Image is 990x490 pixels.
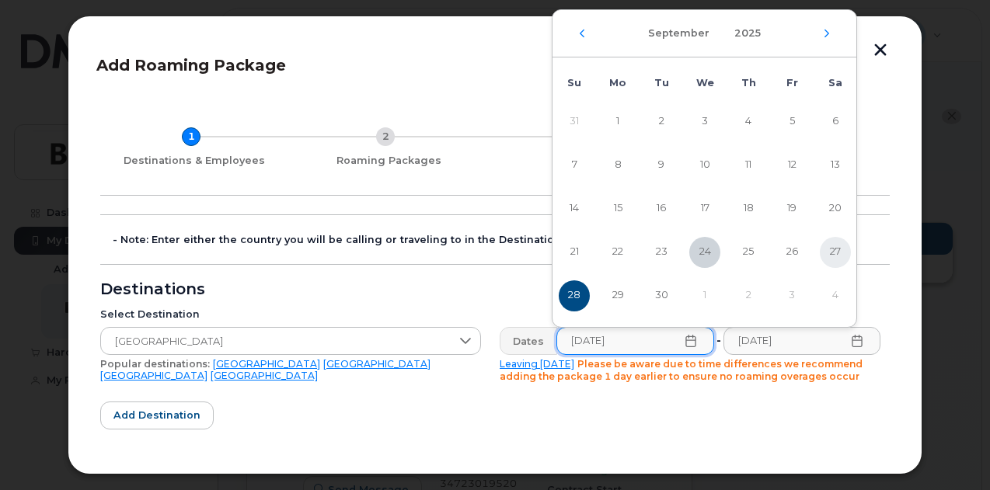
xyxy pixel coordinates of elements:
td: 26 [770,231,814,274]
td: 31 [553,100,596,144]
button: Next Month [822,29,831,38]
span: 13 [820,150,851,181]
td: 1 [596,100,640,144]
span: 19 [776,193,807,224]
span: 27 [820,237,851,268]
button: Previous Month [577,29,587,38]
div: - Note: Enter either the country you will be calling or traveling to in the Destinations field. [113,234,890,246]
button: Choose Year [725,19,770,47]
div: Roaming Packages [295,155,483,167]
span: Tu [654,77,669,89]
td: 17 [683,187,727,231]
div: Choose Date [552,9,857,327]
span: Su [567,77,581,89]
span: South Africa [101,328,451,356]
span: 20 [820,193,851,224]
a: Leaving [DATE] [500,358,574,370]
span: 2 [646,106,677,137]
span: 29 [602,280,633,311]
button: Choose Month [639,19,719,47]
td: 24 [683,231,727,274]
td: 7 [553,144,596,187]
span: 28 [559,280,590,311]
td: 9 [640,144,683,187]
td: 23 [640,231,683,274]
td: 29 [596,274,640,318]
td: 15 [596,187,640,231]
div: Review [495,155,683,167]
td: 2 [640,100,683,144]
td: 18 [727,187,770,231]
span: 17 [689,193,720,224]
td: 14 [553,187,596,231]
span: 11 [733,150,764,181]
iframe: Messenger Launcher [922,422,978,478]
span: 15 [602,193,633,224]
div: Destinations [100,283,890,296]
a: [GEOGRAPHIC_DATA] [323,358,431,370]
td: 1 [683,274,727,318]
span: 4 [733,106,764,137]
a: [GEOGRAPHIC_DATA] [211,370,318,381]
td: 25 [727,231,770,274]
span: 24 [689,237,720,268]
span: 3 [689,106,720,137]
td: 6 [814,100,857,144]
div: 2 [376,127,395,146]
td: 8 [596,144,640,187]
span: 7 [559,150,590,181]
td: 28 [553,274,596,318]
span: 1 [602,106,633,137]
span: Add Roaming Package [96,56,286,75]
span: 8 [602,150,633,181]
td: 13 [814,144,857,187]
td: 3 [770,274,814,318]
span: 26 [776,237,807,268]
td: 3 [683,100,727,144]
a: [GEOGRAPHIC_DATA] [213,358,320,370]
span: Fr [786,77,798,89]
span: 12 [776,150,807,181]
td: 5 [770,100,814,144]
span: 30 [646,280,677,311]
div: Select Destination [100,308,481,321]
input: Please fill out this field [723,327,881,355]
span: 23 [646,237,677,268]
td: 10 [683,144,727,187]
td: 11 [727,144,770,187]
td: 27 [814,231,857,274]
span: 9 [646,150,677,181]
span: 18 [733,193,764,224]
span: Mo [609,77,626,89]
input: Please fill out this field [556,327,714,355]
td: 4 [814,274,857,318]
span: 22 [602,237,633,268]
span: Please be aware due to time differences we recommend adding the package 1 day earlier to ensure n... [500,358,863,382]
span: 25 [733,237,764,268]
td: 20 [814,187,857,231]
td: 19 [770,187,814,231]
td: 4 [727,100,770,144]
td: 12 [770,144,814,187]
div: - [713,327,724,355]
td: 21 [553,231,596,274]
span: 6 [820,106,851,137]
td: 22 [596,231,640,274]
span: Sa [828,77,842,89]
span: 14 [559,193,590,224]
td: 16 [640,187,683,231]
td: 30 [640,274,683,318]
span: Th [741,77,756,89]
td: 2 [727,274,770,318]
span: 16 [646,193,677,224]
span: 10 [689,150,720,181]
span: 21 [559,237,590,268]
span: 5 [776,106,807,137]
span: We [696,77,714,89]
